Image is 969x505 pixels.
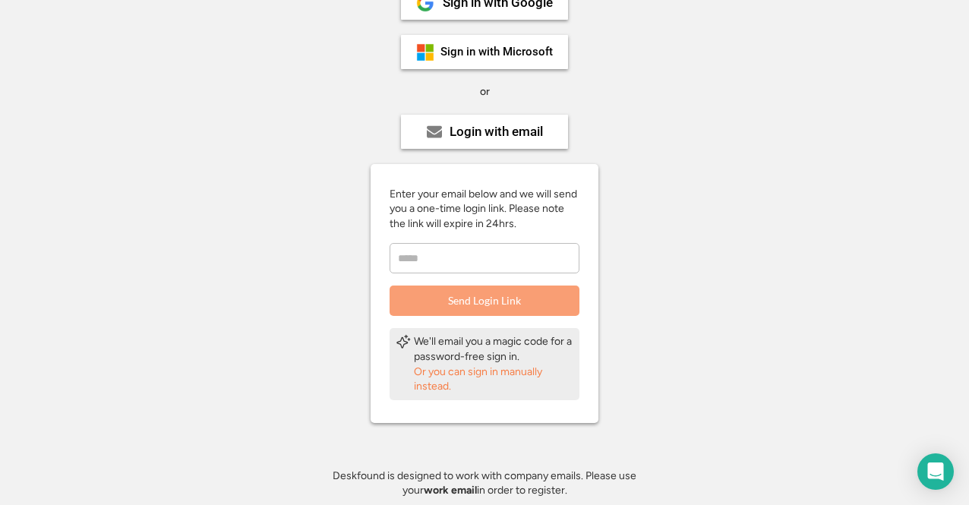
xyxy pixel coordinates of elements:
[390,187,579,232] div: Enter your email below and we will send you a one-time login link. Please note the link will expi...
[314,469,655,498] div: Deskfound is designed to work with company emails. Please use your in order to register.
[480,84,490,99] div: or
[416,43,434,62] img: ms-symbollockup_mssymbol_19.png
[414,365,573,394] div: Or you can sign in manually instead.
[390,286,579,316] button: Send Login Link
[917,453,954,490] div: Open Intercom Messenger
[440,46,553,58] div: Sign in with Microsoft
[450,125,543,138] div: Login with email
[414,334,573,364] div: We'll email you a magic code for a password-free sign in.
[424,484,477,497] strong: work email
